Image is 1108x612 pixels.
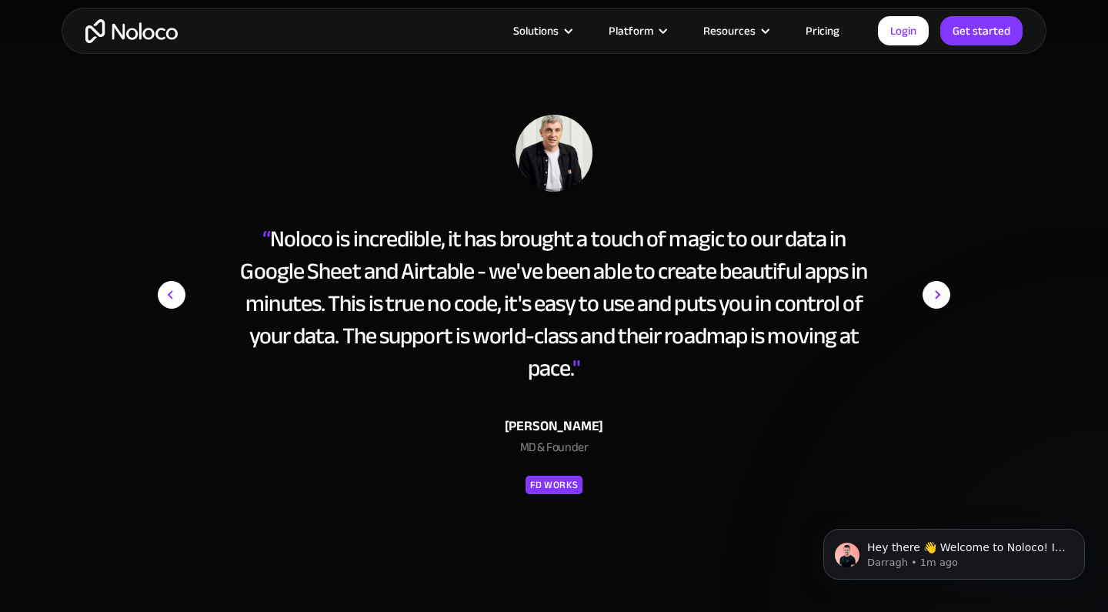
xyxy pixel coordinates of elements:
[609,21,653,41] div: Platform
[85,19,178,43] a: home
[800,497,1108,604] iframe: Intercom notifications message
[940,16,1023,45] a: Get started
[494,21,589,41] div: Solutions
[239,438,869,464] div: MD & Founder
[589,21,684,41] div: Platform
[684,21,786,41] div: Resources
[513,21,559,41] div: Solutions
[530,476,578,494] div: FD Works
[158,115,950,497] div: 5 of 15
[878,16,929,45] a: Login
[158,115,219,529] div: previous slide
[262,217,270,260] span: “
[239,222,869,384] div: Noloco is incredible, it has brought a touch of magic to our data in Google Sheet and Airtable - ...
[889,115,950,529] div: next slide
[786,21,859,41] a: Pricing
[239,415,869,438] div: [PERSON_NAME]
[572,346,580,390] span: "
[158,115,950,529] div: carousel
[703,21,756,41] div: Resources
